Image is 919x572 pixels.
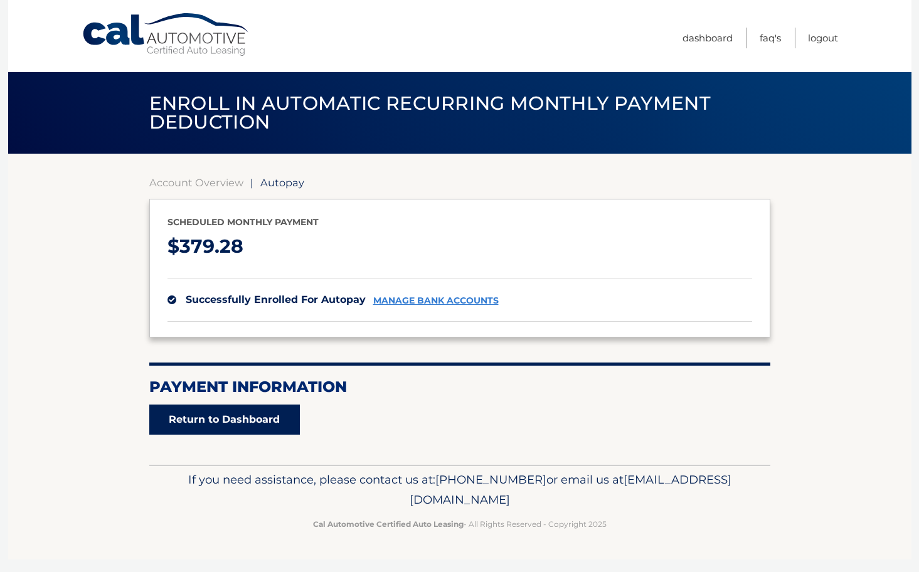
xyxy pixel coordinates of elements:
a: Dashboard [683,28,733,48]
p: $ [167,230,752,263]
p: - All Rights Reserved - Copyright 2025 [157,517,762,531]
a: Cal Automotive [82,13,251,57]
span: Autopay [260,176,304,189]
strong: Cal Automotive Certified Auto Leasing [313,519,464,529]
a: FAQ's [760,28,781,48]
span: 379.28 [179,235,243,258]
a: Account Overview [149,176,243,189]
a: Logout [808,28,838,48]
img: check.svg [167,295,176,304]
h2: Payment Information [149,378,770,396]
p: If you need assistance, please contact us at: or email us at [157,470,762,510]
a: manage bank accounts [373,295,499,306]
span: Enroll in automatic recurring monthly payment deduction [149,92,711,134]
span: successfully enrolled for autopay [186,294,366,305]
a: Return to Dashboard [149,405,300,435]
span: | [250,176,253,189]
p: Scheduled monthly payment [167,214,752,230]
span: [PHONE_NUMBER] [435,472,546,487]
